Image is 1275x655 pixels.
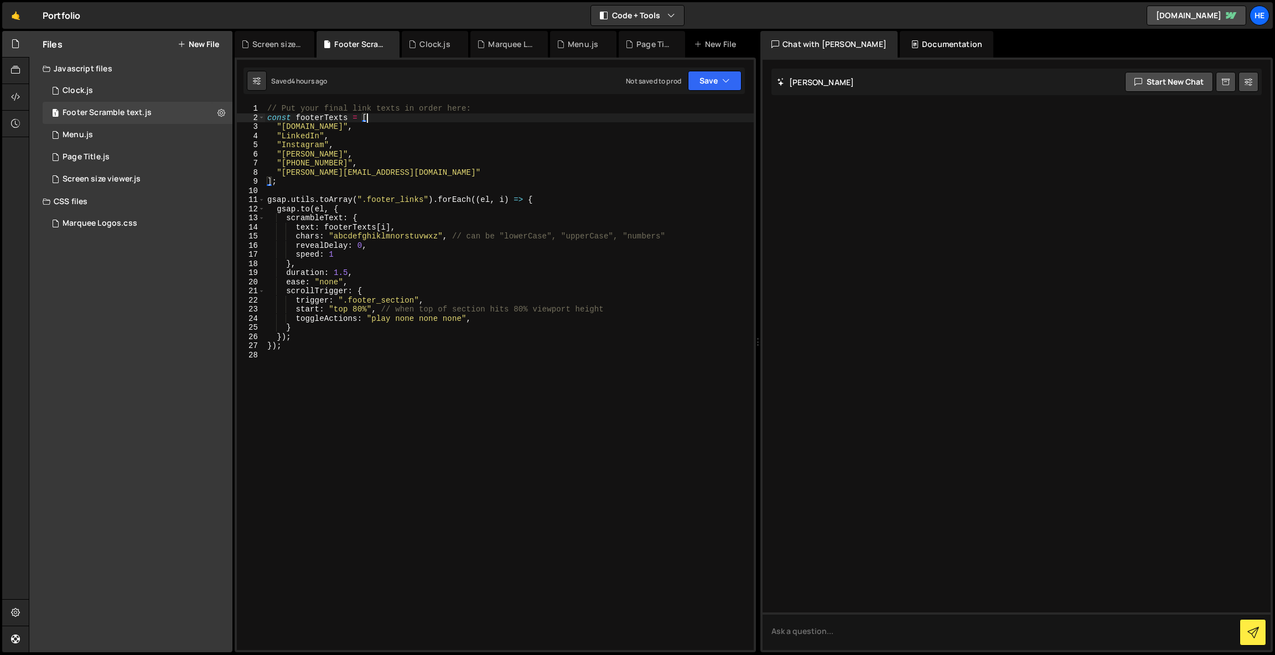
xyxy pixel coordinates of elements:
[237,141,265,150] div: 5
[419,39,450,50] div: Clock.js
[63,86,93,96] div: Clock.js
[591,6,684,25] button: Code + Tools
[237,205,265,214] div: 12
[237,214,265,223] div: 13
[760,31,898,58] div: Chat with [PERSON_NAME]
[688,71,742,91] button: Save
[29,58,232,80] div: Javascript files
[636,39,672,50] div: Page Title.js
[237,259,265,269] div: 18
[237,351,265,360] div: 28
[43,102,232,124] div: 16487/44817.js
[237,296,265,305] div: 22
[43,168,232,190] div: 16487/44822.js
[334,39,386,50] div: Footer Scramble text.js
[43,212,232,235] div: Marquee Logos.css
[237,104,265,113] div: 1
[43,9,80,22] div: Portfolio
[237,278,265,287] div: 20
[568,39,598,50] div: Menu.js
[52,110,59,118] span: 1
[237,159,265,168] div: 7
[777,77,854,87] h2: [PERSON_NAME]
[237,223,265,232] div: 14
[237,168,265,178] div: 8
[271,76,328,86] div: Saved
[43,146,236,168] div: 16487/44685.js
[237,323,265,332] div: 25
[237,150,265,159] div: 6
[237,287,265,296] div: 21
[63,219,137,228] div: Marquee Logos.css
[237,305,265,314] div: 23
[694,39,740,50] div: New File
[237,113,265,123] div: 2
[43,38,63,50] h2: Files
[1250,6,1269,25] a: He
[63,174,141,184] div: Screen size viewer.js
[237,332,265,342] div: 26
[237,250,265,259] div: 17
[1125,72,1213,92] button: Start new chat
[178,40,219,49] button: New File
[237,241,265,251] div: 16
[29,190,232,212] div: CSS files
[291,76,328,86] div: 4 hours ago
[900,31,993,58] div: Documentation
[237,132,265,141] div: 4
[63,108,152,118] div: Footer Scramble text.js
[237,314,265,324] div: 24
[237,195,265,205] div: 11
[237,232,265,241] div: 15
[63,152,110,162] div: Page Title.js
[237,268,265,278] div: 19
[43,124,232,146] div: 16487/44687.js
[237,122,265,132] div: 3
[237,341,265,351] div: 27
[626,76,681,86] div: Not saved to prod
[252,39,301,50] div: Screen size viewer.js
[63,130,93,140] div: Menu.js
[488,39,535,50] div: Marquee Logos.css
[237,186,265,196] div: 10
[237,177,265,186] div: 9
[43,80,232,102] div: 16487/44689.js
[1147,6,1246,25] a: [DOMAIN_NAME]
[2,2,29,29] a: 🤙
